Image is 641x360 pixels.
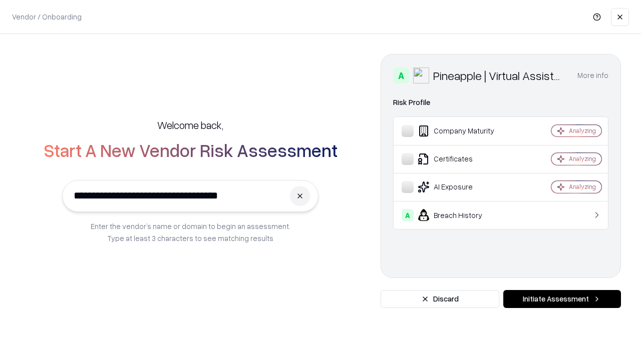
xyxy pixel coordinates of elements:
button: Initiate Assessment [503,290,621,308]
div: A [393,67,409,83]
div: A [402,209,414,221]
p: Enter the vendor’s name or domain to begin an assessment. Type at least 3 characters to see match... [91,220,290,244]
div: Company Maturity [402,125,521,137]
img: Pineapple | Virtual Assistant Agency [413,67,429,83]
div: Analyzing [569,182,596,191]
button: Discard [381,290,499,308]
div: AI Exposure [402,181,521,193]
div: Certificates [402,153,521,165]
div: Analyzing [569,126,596,135]
p: Vendor / Onboarding [12,11,82,22]
div: Analyzing [569,154,596,163]
h2: Start A New Vendor Risk Assessment [44,140,338,160]
button: More info [577,66,608,84]
h5: Welcome back, [157,118,223,132]
div: Pineapple | Virtual Assistant Agency [433,67,565,83]
div: Risk Profile [393,96,608,108]
div: Breach History [402,209,521,221]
